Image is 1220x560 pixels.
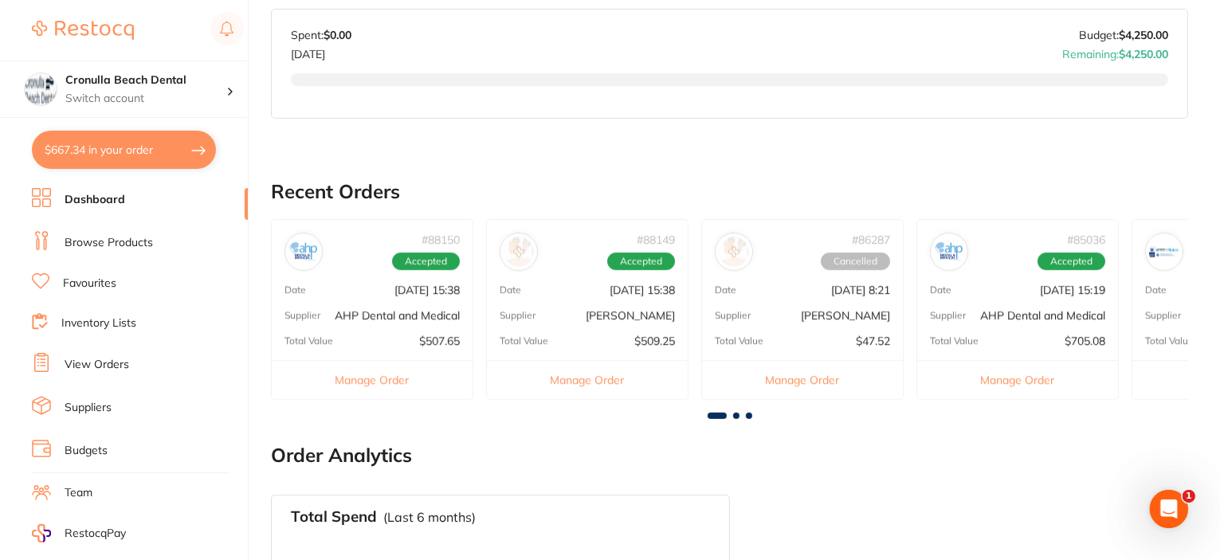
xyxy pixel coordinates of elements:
a: Restocq Logo [32,12,134,49]
span: Accepted [607,253,675,270]
a: Dashboard [65,192,125,208]
p: $705.08 [1065,335,1105,347]
p: Budget: [1079,29,1168,41]
h4: Cronulla Beach Dental [65,72,226,88]
h2: Order Analytics [271,444,1188,467]
span: Accepted [392,253,460,270]
p: [DATE] [291,41,351,61]
img: RestocqPay [32,524,51,542]
a: Favourites [63,276,116,292]
p: Total Value [1145,335,1194,347]
p: [PERSON_NAME] [801,309,890,322]
a: Suppliers [65,400,112,416]
p: # 88150 [422,233,460,246]
p: [DATE] 15:38 [610,284,675,296]
p: # 86287 [852,233,890,246]
p: Spent: [291,29,351,41]
p: [DATE] 15:38 [394,284,460,296]
a: Inventory Lists [61,315,136,331]
a: Budgets [65,443,108,459]
p: Switch account [65,91,226,107]
h3: Total Spend [291,508,377,526]
button: $667.34 in your order [32,131,216,169]
strong: $4,250.00 [1119,28,1168,42]
button: Manage Order [487,360,688,399]
img: Erskine Dental [1149,237,1179,267]
img: AHP Dental and Medical [288,237,319,267]
p: Total Value [500,335,548,347]
a: RestocqPay [32,524,126,542]
p: Supplier [1145,310,1181,321]
p: # 88149 [637,233,675,246]
p: Supplier [715,310,751,321]
img: Restocq Logo [32,21,134,40]
p: Supplier [284,310,320,321]
p: # 85036 [1067,233,1105,246]
img: AHP Dental and Medical [934,237,964,267]
h2: Recent Orders [271,181,1188,203]
span: RestocqPay [65,526,126,542]
img: Adam Dental [719,237,749,267]
p: $47.52 [856,335,890,347]
a: Browse Products [65,235,153,251]
p: Date [284,284,306,296]
p: Total Value [930,335,979,347]
button: Manage Order [702,360,903,399]
p: Total Value [715,335,763,347]
button: Manage Order [917,360,1118,399]
p: Date [500,284,521,296]
p: Date [1145,284,1167,296]
p: (Last 6 months) [383,510,476,524]
span: Cancelled [821,253,890,270]
span: Accepted [1038,253,1105,270]
p: $507.65 [419,335,460,347]
strong: $0.00 [324,28,351,42]
iframe: Intercom live chat [1150,490,1188,528]
a: View Orders [65,357,129,373]
button: Manage Order [272,360,473,399]
p: AHP Dental and Medical [335,309,460,322]
p: [PERSON_NAME] [586,309,675,322]
p: $509.25 [634,335,675,347]
img: Adam Dental [504,237,534,267]
a: Team [65,485,92,501]
span: 1 [1183,490,1195,503]
p: Total Value [284,335,333,347]
p: Supplier [500,310,535,321]
p: [DATE] 15:19 [1040,284,1105,296]
p: [DATE] 8:21 [831,284,890,296]
img: Cronulla Beach Dental [25,73,57,105]
p: Date [715,284,736,296]
p: AHP Dental and Medical [980,309,1105,322]
strong: $4,250.00 [1119,47,1168,61]
p: Date [930,284,951,296]
p: Remaining: [1062,41,1168,61]
p: Supplier [930,310,966,321]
